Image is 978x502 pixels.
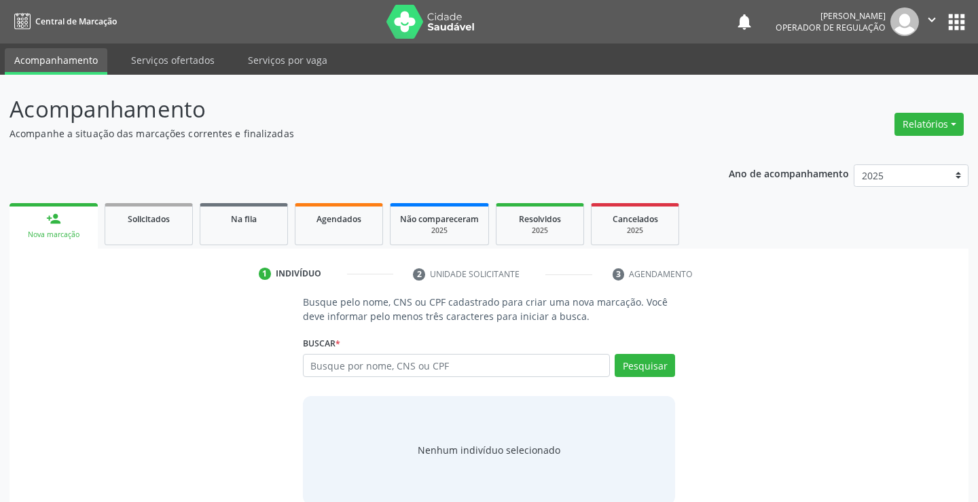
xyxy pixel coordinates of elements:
[776,22,886,33] span: Operador de regulação
[735,12,754,31] button: notifications
[316,213,361,225] span: Agendados
[894,113,964,136] button: Relatórios
[231,213,257,225] span: Na fila
[10,10,117,33] a: Central de Marcação
[776,10,886,22] div: [PERSON_NAME]
[890,7,919,36] img: img
[276,268,321,280] div: Indivíduo
[615,354,675,377] button: Pesquisar
[46,211,61,226] div: person_add
[945,10,968,34] button: apps
[400,226,479,236] div: 2025
[10,126,681,141] p: Acompanhe a situação das marcações correntes e finalizadas
[729,164,849,181] p: Ano de acompanhamento
[35,16,117,27] span: Central de Marcação
[303,333,340,354] label: Buscar
[303,354,611,377] input: Busque por nome, CNS ou CPF
[238,48,337,72] a: Serviços por vaga
[919,7,945,36] button: 
[601,226,669,236] div: 2025
[924,12,939,27] i: 
[506,226,574,236] div: 2025
[122,48,224,72] a: Serviços ofertados
[128,213,170,225] span: Solicitados
[10,92,681,126] p: Acompanhamento
[5,48,107,75] a: Acompanhamento
[259,268,271,280] div: 1
[519,213,561,225] span: Resolvidos
[303,295,676,323] p: Busque pelo nome, CNS ou CPF cadastrado para criar uma nova marcação. Você deve informar pelo men...
[418,443,560,457] div: Nenhum indivíduo selecionado
[613,213,658,225] span: Cancelados
[400,213,479,225] span: Não compareceram
[19,230,88,240] div: Nova marcação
